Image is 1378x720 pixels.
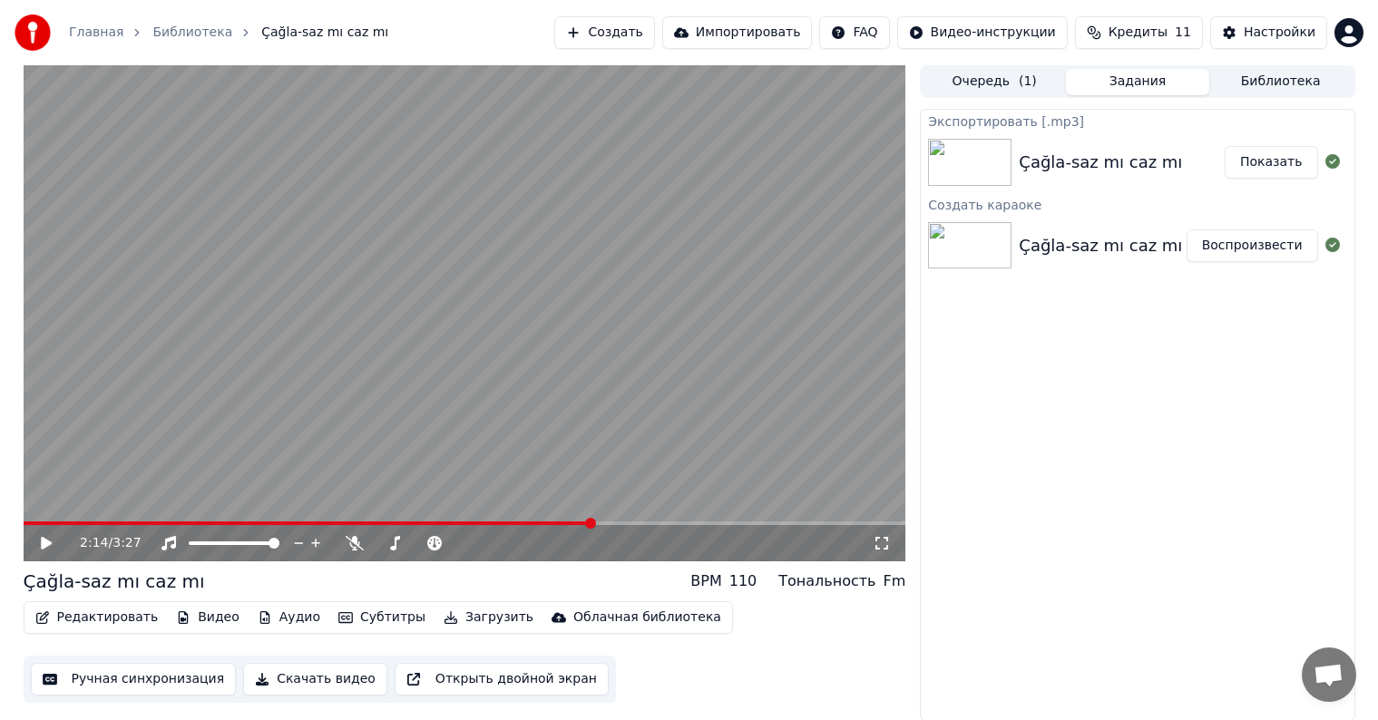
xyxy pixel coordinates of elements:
[573,608,721,627] div: Облачная библиотека
[24,569,205,594] div: Çağla-saz mı caz mı
[28,605,166,630] button: Редактировать
[1075,16,1203,49] button: Кредиты11
[1109,24,1168,42] span: Кредиты
[1019,150,1182,175] div: Çağla-saz mı caz mı
[152,24,232,42] a: Библиотека
[80,534,108,552] span: 2:14
[1209,69,1353,95] button: Библиотека
[819,16,889,49] button: FAQ
[729,570,757,592] div: 110
[250,605,327,630] button: Аудио
[436,605,541,630] button: Загрузить
[169,605,247,630] button: Видео
[112,534,141,552] span: 3:27
[778,570,875,592] div: Тональность
[884,570,906,592] div: Fm
[1019,233,1201,258] div: Çağla-saz mı caz mı +
[1225,146,1318,179] button: Показать
[243,663,387,696] button: Скачать видео
[1302,647,1356,702] a: Открытый чат
[554,16,654,49] button: Создать
[31,663,237,696] button: Ручная синхронизация
[923,69,1066,95] button: Очередь
[921,110,1354,131] div: Экспортировать [.mp3]
[15,15,51,51] img: youka
[69,24,388,42] nav: breadcrumb
[1187,229,1318,262] button: Воспроизвести
[331,605,433,630] button: Субтитры
[662,16,813,49] button: Импортировать
[261,24,388,42] span: Çağla-saz mı caz mı
[1066,69,1209,95] button: Задания
[1210,16,1327,49] button: Настройки
[897,16,1068,49] button: Видео-инструкции
[1019,73,1037,91] span: ( 1 )
[80,534,123,552] div: /
[921,193,1354,215] div: Создать караоке
[69,24,123,42] a: Главная
[1175,24,1191,42] span: 11
[395,663,609,696] button: Открыть двойной экран
[1244,24,1315,42] div: Настройки
[690,570,721,592] div: BPM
